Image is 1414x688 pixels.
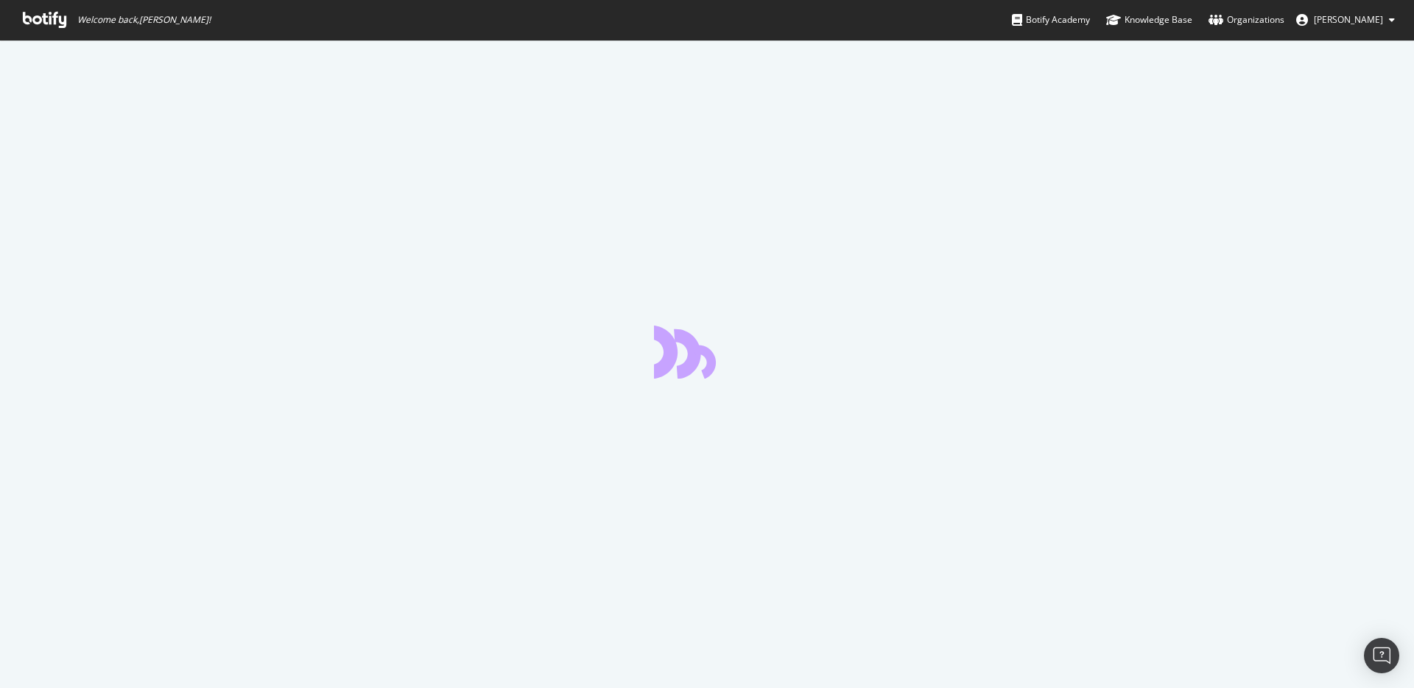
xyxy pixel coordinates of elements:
[1209,13,1284,27] div: Organizations
[1284,8,1407,32] button: [PERSON_NAME]
[654,326,760,379] div: animation
[1012,13,1090,27] div: Botify Academy
[1314,13,1383,26] span: Olivier Job
[1364,638,1399,673] div: Open Intercom Messenger
[77,14,211,26] span: Welcome back, [PERSON_NAME] !
[1106,13,1192,27] div: Knowledge Base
